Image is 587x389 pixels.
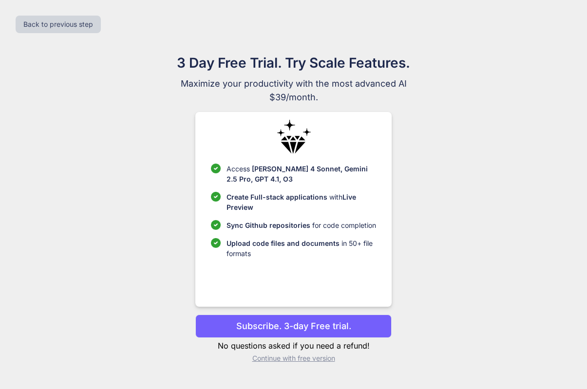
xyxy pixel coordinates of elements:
[130,77,457,91] span: Maximize your productivity with the most advanced AI
[195,340,392,352] p: No questions asked if you need a refund!
[211,238,221,248] img: checklist
[195,315,392,338] button: Subscribe. 3-day Free trial.
[227,221,310,229] span: Sync Github repositories
[16,16,101,33] button: Back to previous step
[211,164,221,173] img: checklist
[211,192,221,202] img: checklist
[227,164,376,184] p: Access
[130,53,457,73] h1: 3 Day Free Trial. Try Scale Features.
[130,91,457,104] span: $39/month.
[236,319,351,333] p: Subscribe. 3-day Free trial.
[195,353,392,363] p: Continue with free version
[211,220,221,230] img: checklist
[227,192,376,212] p: with
[227,220,376,230] p: for code completion
[227,239,340,247] span: Upload code files and documents
[227,238,376,259] p: in 50+ file formats
[227,193,329,201] span: Create Full-stack applications
[227,165,368,183] span: [PERSON_NAME] 4 Sonnet, Gemini 2.5 Pro, GPT 4.1, O3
